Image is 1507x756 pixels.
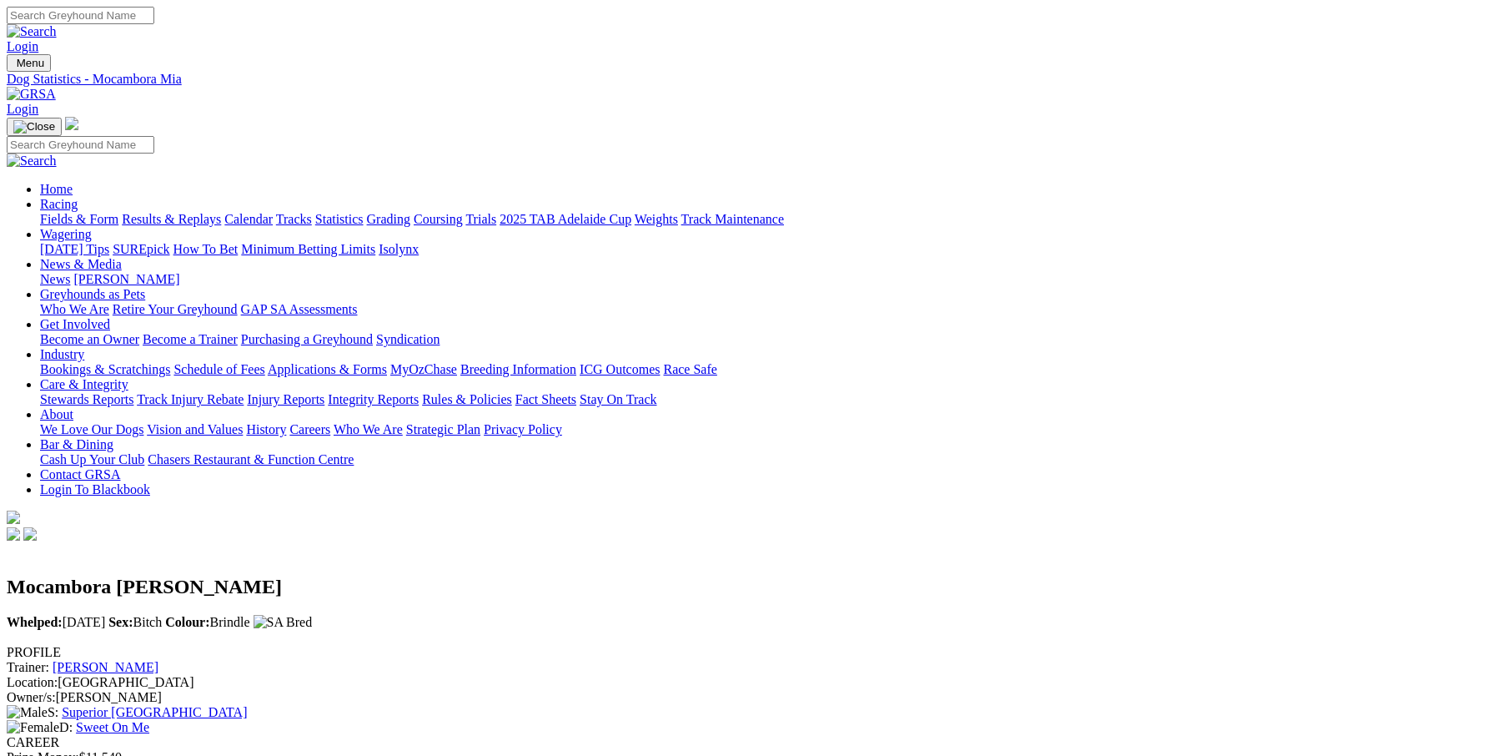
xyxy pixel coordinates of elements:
[7,136,154,154] input: Search
[40,362,1500,377] div: Industry
[40,212,118,226] a: Fields & Form
[7,660,49,674] span: Trainer:
[7,54,51,72] button: Toggle navigation
[7,690,56,704] span: Owner/s:
[406,422,480,436] a: Strategic Plan
[7,527,20,541] img: facebook.svg
[7,615,105,629] span: [DATE]
[40,242,109,256] a: [DATE] Tips
[241,332,373,346] a: Purchasing a Greyhound
[276,212,312,226] a: Tracks
[40,272,70,286] a: News
[414,212,463,226] a: Coursing
[390,362,457,376] a: MyOzChase
[7,87,56,102] img: GRSA
[465,212,496,226] a: Trials
[7,511,20,524] img: logo-grsa-white.png
[379,242,419,256] a: Isolynx
[7,720,59,735] img: Female
[422,392,512,406] a: Rules & Policies
[173,362,264,376] a: Schedule of Fees
[40,242,1500,257] div: Wagering
[367,212,410,226] a: Grading
[108,615,162,629] span: Bitch
[663,362,716,376] a: Race Safe
[334,422,403,436] a: Who We Are
[40,317,110,331] a: Get Involved
[289,422,330,436] a: Careers
[40,182,73,196] a: Home
[53,660,158,674] a: [PERSON_NAME]
[40,422,143,436] a: We Love Our Dogs
[40,377,128,391] a: Care & Integrity
[7,72,1500,87] a: Dog Statistics - Mocambora Mia
[40,302,1500,317] div: Greyhounds as Pets
[40,212,1500,227] div: Racing
[143,332,238,346] a: Become a Trainer
[113,302,238,316] a: Retire Your Greyhound
[40,227,92,241] a: Wagering
[328,392,419,406] a: Integrity Reports
[40,467,120,481] a: Contact GRSA
[23,527,37,541] img: twitter.svg
[681,212,784,226] a: Track Maintenance
[7,24,57,39] img: Search
[108,615,133,629] b: Sex:
[7,735,1500,750] div: CAREER
[147,422,243,436] a: Vision and Values
[65,117,78,130] img: logo-grsa-white.png
[40,257,122,271] a: News & Media
[76,720,149,734] a: Sweet On Me
[40,332,1500,347] div: Get Involved
[165,615,249,629] span: Brindle
[7,39,38,53] a: Login
[40,452,1500,467] div: Bar & Dining
[40,272,1500,287] div: News & Media
[7,690,1500,705] div: [PERSON_NAME]
[40,392,1500,407] div: Care & Integrity
[40,332,139,346] a: Become an Owner
[268,362,387,376] a: Applications & Forms
[13,120,55,134] img: Close
[500,212,631,226] a: 2025 TAB Adelaide Cup
[376,332,440,346] a: Syndication
[148,452,354,466] a: Chasers Restaurant & Function Centre
[580,362,660,376] a: ICG Outcomes
[241,242,375,256] a: Minimum Betting Limits
[40,302,109,316] a: Who We Are
[580,392,656,406] a: Stay On Track
[73,272,179,286] a: [PERSON_NAME]
[122,212,221,226] a: Results & Replays
[7,675,1500,690] div: [GEOGRAPHIC_DATA]
[40,482,150,496] a: Login To Blackbook
[40,407,73,421] a: About
[7,675,58,689] span: Location:
[113,242,169,256] a: SUREpick
[7,615,63,629] b: Whelped:
[40,422,1500,437] div: About
[7,705,48,720] img: Male
[484,422,562,436] a: Privacy Policy
[7,720,73,734] span: D:
[7,102,38,116] a: Login
[460,362,576,376] a: Breeding Information
[7,118,62,136] button: Toggle navigation
[7,154,57,169] img: Search
[173,242,239,256] a: How To Bet
[40,362,170,376] a: Bookings & Scratchings
[7,705,58,719] span: S:
[40,287,145,301] a: Greyhounds as Pets
[40,347,84,361] a: Industry
[254,615,313,630] img: SA Bred
[137,392,244,406] a: Track Injury Rebate
[635,212,678,226] a: Weights
[241,302,358,316] a: GAP SA Assessments
[7,576,1500,598] h2: Mocambora [PERSON_NAME]
[7,7,154,24] input: Search
[62,705,247,719] a: Superior [GEOGRAPHIC_DATA]
[246,422,286,436] a: History
[247,392,324,406] a: Injury Reports
[40,452,144,466] a: Cash Up Your Club
[7,645,1500,660] div: PROFILE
